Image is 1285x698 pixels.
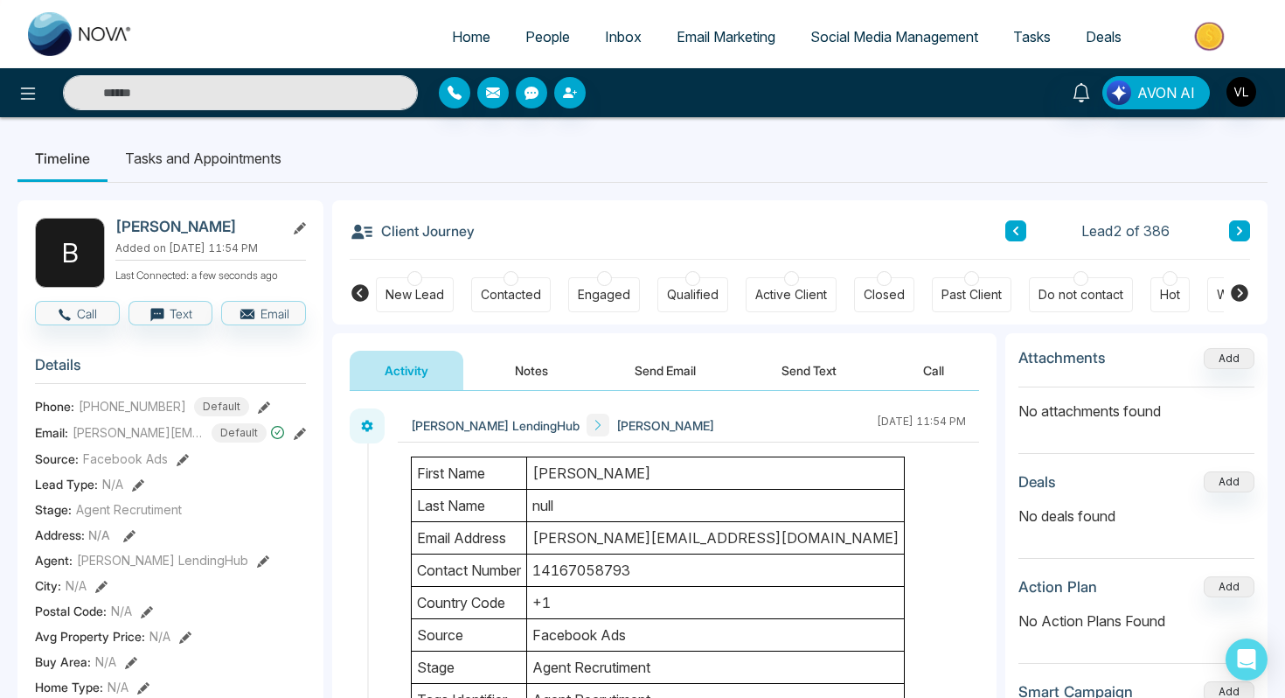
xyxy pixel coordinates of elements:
span: N/A [111,602,132,620]
span: N/A [66,576,87,595]
div: Qualified [667,286,719,304]
p: No Action Plans Found [1018,611,1254,632]
span: People [525,28,570,45]
span: Email Marketing [677,28,775,45]
div: Past Client [941,286,1002,304]
img: Nova CRM Logo [28,12,133,56]
h3: Details [35,356,306,383]
a: Deals [1068,20,1139,53]
span: N/A [149,627,170,646]
img: Market-place.gif [1148,17,1275,56]
div: [DATE] 11:54 PM [877,414,966,436]
h3: Deals [1018,473,1056,491]
span: Phone: [35,397,74,415]
button: Text [128,301,213,325]
span: AVON AI [1137,82,1195,103]
p: No attachments found [1018,387,1254,422]
a: People [508,20,587,53]
a: Email Marketing [659,20,793,53]
button: Notes [480,351,583,390]
span: City : [35,576,61,595]
div: Open Intercom Messenger [1226,639,1268,681]
span: Home Type : [35,678,103,696]
span: Email: [35,423,68,442]
div: Active Client [755,286,827,304]
span: N/A [88,527,110,542]
img: User Avatar [1226,77,1256,107]
span: [PHONE_NUMBER] [79,397,186,415]
span: Postal Code : [35,602,107,620]
a: Social Media Management [793,20,996,53]
button: Send Text [747,351,872,390]
button: Add [1204,348,1254,369]
p: Added on [DATE] 11:54 PM [115,241,306,256]
span: Buy Area : [35,653,91,671]
span: [PERSON_NAME] LendingHub [77,551,248,569]
h3: Client Journey [350,218,475,244]
li: Timeline [17,135,108,182]
div: Engaged [578,286,630,304]
span: Home [452,28,490,45]
div: B [35,218,105,288]
div: New Lead [385,286,444,304]
a: Home [434,20,508,53]
div: Closed [864,286,905,304]
div: Warm [1217,286,1249,304]
span: Lead Type: [35,475,98,493]
h3: Action Plan [1018,578,1097,596]
button: Email [221,301,306,325]
span: Social Media Management [810,28,978,45]
span: Agent: [35,551,73,569]
span: [PERSON_NAME] [616,416,714,435]
li: Tasks and Appointments [108,135,299,182]
span: Source: [35,450,79,468]
span: N/A [108,678,128,696]
span: [PERSON_NAME][EMAIL_ADDRESS][DOMAIN_NAME] [73,423,204,442]
div: Do not contact [1038,286,1123,304]
button: AVON AI [1102,76,1210,109]
span: Default [212,423,267,443]
span: N/A [95,653,116,671]
button: Add [1204,576,1254,597]
button: Add [1204,471,1254,492]
span: Tasks [1013,28,1051,45]
button: Call [35,301,120,325]
div: Contacted [481,286,541,304]
a: Inbox [587,20,659,53]
p: Last Connected: a few seconds ago [115,264,306,283]
span: Address: [35,526,110,544]
span: Lead 2 of 386 [1081,220,1170,241]
span: Add [1204,350,1254,365]
h2: [PERSON_NAME] [115,218,278,235]
button: Activity [350,351,463,390]
a: Tasks [996,20,1068,53]
button: Call [888,351,979,390]
h3: Attachments [1018,349,1106,366]
p: No deals found [1018,506,1254,527]
span: Default [194,397,249,416]
span: Inbox [605,28,642,45]
span: Deals [1086,28,1122,45]
span: Stage: [35,500,72,519]
img: Lead Flow [1107,80,1131,105]
span: [PERSON_NAME] LendingHub [411,416,580,435]
button: Send Email [600,351,731,390]
span: Avg Property Price : [35,627,145,646]
span: Agent Recrutiment [76,500,182,519]
span: Facebook Ads [83,450,168,468]
span: N/A [102,475,123,493]
div: Hot [1160,286,1180,304]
